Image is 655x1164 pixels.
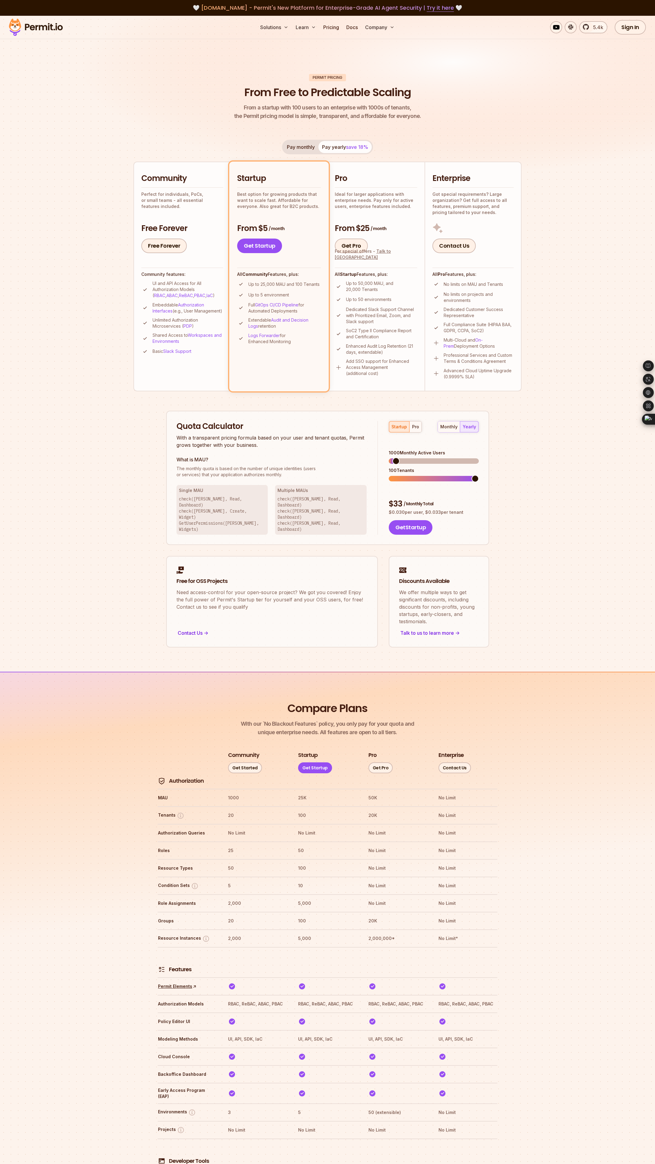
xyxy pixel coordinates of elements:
th: 5 [298,1108,357,1117]
h3: Multiple MAUs [277,487,364,493]
th: 100 [298,863,357,873]
h3: Startup [298,751,317,759]
th: No Limit [438,793,497,803]
h3: Community [228,751,259,759]
th: RBAC, ReBAC, ABAC, PBAC [228,999,287,1009]
div: Talk to us to learn more [399,629,479,637]
p: Got special requirements? Large organization? Get full access to all features, premium support, a... [432,191,514,216]
h3: From $25 [335,223,417,234]
th: Backoffice Dashboard [158,1069,217,1079]
span: -> [204,629,208,637]
div: Contact Us [176,629,368,637]
p: Extendable retention [248,317,321,329]
strong: Startup [340,272,357,277]
p: UI and API Access for All Authorization Models ( , , , , ) [153,280,223,299]
th: 50K [368,793,427,803]
th: 2,000 [228,898,287,908]
th: No Limit [368,898,427,908]
th: No Limit [368,863,427,873]
span: With our `No Blackout Features` policy, you only pay for your quota and [241,720,414,728]
th: No Limit [298,1125,357,1135]
th: 1000 [228,793,287,803]
th: No Limit [298,828,357,838]
p: Advanced Cloud Uptime Upgrade (0.9999% SLA) [444,368,514,380]
th: No Limit [438,846,497,855]
div: 100 Tenants [389,467,479,473]
button: Projects [158,1126,185,1134]
span: -> [455,629,460,637]
p: With a transparent pricing formula based on your user and tenant quotas, Permit grows together wi... [176,434,367,449]
th: Role Assignments [158,898,217,908]
p: Up to 5 environment [248,292,289,298]
th: 25 [228,846,287,855]
h4: All Features, plus: [432,271,514,277]
p: $ 0.030 per user, $ 0.033 per tenant [389,509,479,515]
a: Permit Elements↑ [158,983,196,989]
a: Logs Forwarder [248,333,280,338]
th: 100 [298,916,357,926]
span: [DOMAIN_NAME] - Permit's New Platform for Enterprise-Grade AI Agent Security | [201,4,454,12]
a: Get Pro [335,239,368,253]
th: MAU [158,793,217,803]
a: Try it here [427,4,454,12]
a: Get Startup [237,239,282,253]
a: Pricing [321,21,341,33]
h3: Pro [368,751,377,759]
p: Shared Access to [153,332,223,344]
h4: All Features, plus: [335,271,417,277]
p: SoC2 Type II Compliance Report and Certification [346,328,417,340]
p: Up to 50 environments [346,296,391,303]
h3: What is MAU? [176,456,367,463]
span: / month [269,226,284,232]
div: $ 33 [389,499,479,510]
p: Up to 50,000 MAU, and 20,000 Tenants [346,280,417,293]
th: No Limit* [438,934,497,943]
th: No Limit [438,916,497,926]
th: 5,000 [298,898,357,908]
th: 2,000 [228,934,287,943]
th: UI, API, SDK, IaC [368,1034,427,1044]
th: Groups [158,916,217,926]
a: Contact Us [438,762,471,773]
th: No Limit [438,828,497,838]
h3: Enterprise [438,751,464,759]
th: No Limit [368,828,427,838]
p: check([PERSON_NAME], Read, Dashboard) check([PERSON_NAME], Create, Widget) GetUserPermissions([PE... [179,496,266,532]
h2: Discounts Available [399,577,479,585]
th: 20 [228,811,287,820]
span: 5.4k [589,24,603,31]
button: GetStartup [389,520,432,535]
th: No Limit [438,881,497,891]
th: No Limit [368,1125,427,1135]
th: Cloud Console [158,1052,217,1062]
p: Enhanced Audit Log Retention (21 days, extendable) [346,343,417,355]
div: monthly [440,424,458,430]
button: Environments [158,1109,196,1116]
img: Permit logo [6,17,65,38]
th: No Limit [438,898,497,908]
h4: All Features, plus: [237,271,321,277]
h2: Startup [237,173,321,184]
h2: Community [141,173,223,184]
a: Get Started [228,762,262,773]
img: Authorization [158,778,165,785]
button: Condition Sets [158,882,199,890]
h4: Community features: [141,271,223,277]
th: 5,000 [298,934,357,943]
a: On-Prem [444,337,483,349]
p: Embeddable (e.g., User Management) [153,302,223,314]
a: ABAC [166,293,178,298]
a: Authorization Interfaces [153,302,204,313]
th: No Limit [368,881,427,891]
strong: Community [242,272,268,277]
p: No limits on MAU and Tenants [444,281,503,287]
th: No Limit [368,846,427,855]
h4: Authorization [169,777,204,785]
th: Policy Editor UI [158,1017,217,1026]
p: check([PERSON_NAME], Read, Dashboard) check([PERSON_NAME], Read, Dashboard) check([PERSON_NAME], ... [277,496,364,532]
img: Features [158,966,165,973]
a: Contact Us [432,239,476,253]
h3: From $5 [237,223,321,234]
a: PDP [183,323,192,329]
button: Solutions [258,21,291,33]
